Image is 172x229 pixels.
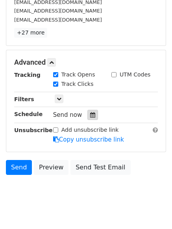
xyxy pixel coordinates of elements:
a: Preview [34,160,68,175]
strong: Unsubscribe [14,127,53,133]
small: [EMAIL_ADDRESS][DOMAIN_NAME] [14,17,102,23]
a: Copy unsubscribe link [53,136,124,143]
a: Send Test Email [70,160,130,175]
a: Send [6,160,32,175]
label: UTM Codes [120,71,150,79]
a: +27 more [14,28,47,38]
label: Track Clicks [61,80,94,88]
label: Track Opens [61,71,95,79]
strong: Schedule [14,111,43,117]
strong: Tracking [14,72,41,78]
strong: Filters [14,96,34,102]
small: [EMAIL_ADDRESS][DOMAIN_NAME] [14,8,102,14]
h5: Advanced [14,58,158,67]
label: Add unsubscribe link [61,126,119,134]
span: Send now [53,111,82,118]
